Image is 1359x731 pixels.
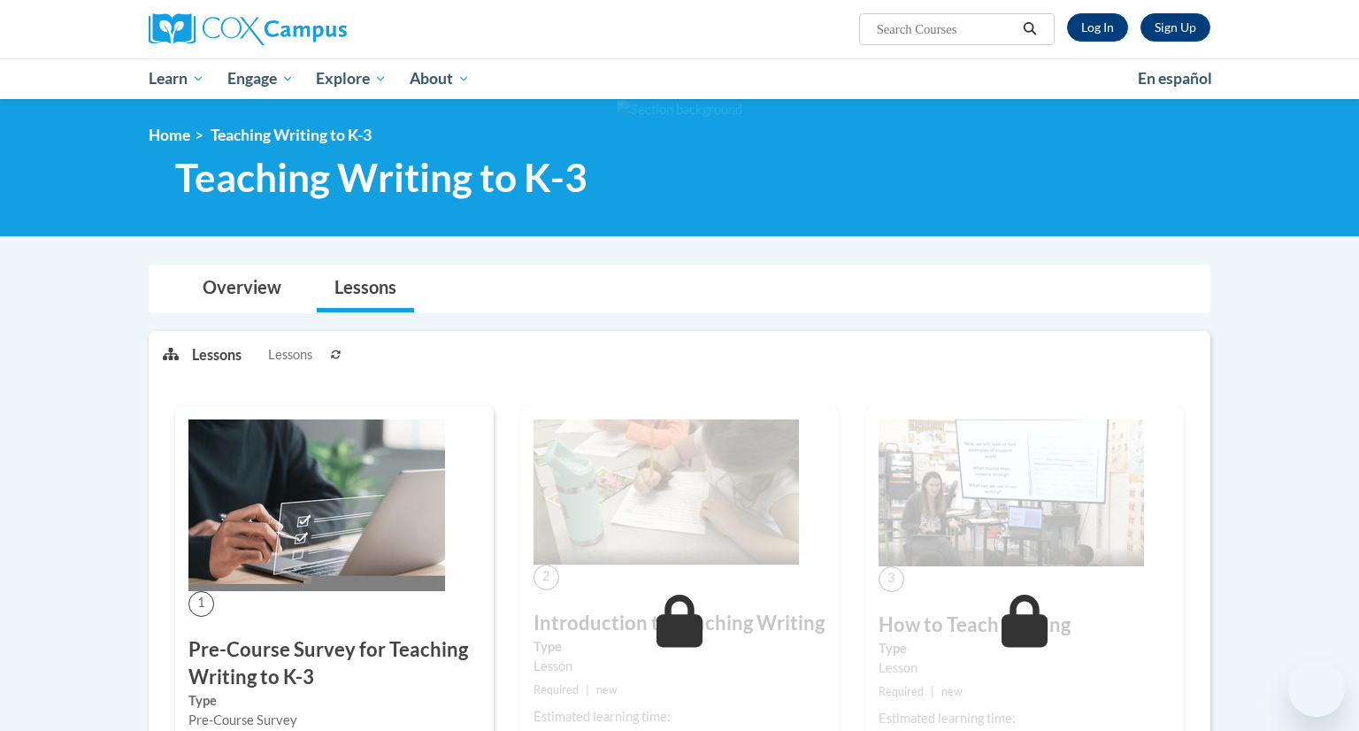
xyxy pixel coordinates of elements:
img: Course Image [534,419,799,565]
iframe: Button to launch messaging window [1288,660,1345,717]
label: Type [879,639,1171,658]
input: Search Courses [875,19,1017,40]
img: Course Image [879,419,1144,566]
h3: How to Teach Writing [879,612,1171,639]
a: Learn [137,58,216,99]
a: Overview [185,265,299,312]
div: Lesson [534,657,825,676]
span: 1 [188,591,214,617]
a: En español [1126,60,1224,97]
span: En español [1138,69,1212,88]
a: Explore [304,58,398,99]
span: Teaching Writing to K-3 [211,126,372,144]
span: 2 [534,565,559,590]
span: Lessons [268,345,312,365]
a: Home [149,126,190,144]
a: Lessons [317,265,414,312]
span: About [410,68,470,89]
h3: Pre-Course Survey for Teaching Writing to K-3 [188,636,480,691]
div: Estimated learning time: [534,707,825,727]
a: Log In [1067,13,1128,42]
div: Lesson [879,658,1171,678]
span: 3 [879,566,904,592]
span: Engage [227,68,294,89]
span: | [586,683,589,696]
span: new [596,683,618,696]
img: Section background [617,100,742,119]
a: Engage [216,58,305,99]
p: Lessons [192,345,242,365]
a: Cox Campus [149,13,485,45]
span: Required [534,683,579,696]
img: Cox Campus [149,13,347,45]
div: Pre-Course Survey [188,711,480,730]
a: About [398,58,481,99]
span: Explore [316,68,387,89]
button: Search [1017,19,1043,40]
h3: Introduction to Teaching Writing [534,610,825,637]
div: Estimated learning time: [879,709,1171,728]
span: Required [879,685,924,698]
img: Course Image [188,419,445,591]
span: | [931,685,934,698]
span: Teaching Writing to K-3 [175,154,587,201]
span: new [941,685,963,698]
div: Main menu [122,58,1237,99]
label: Type [188,691,480,711]
a: Register [1140,13,1210,42]
span: Learn [149,68,204,89]
label: Type [534,637,825,657]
